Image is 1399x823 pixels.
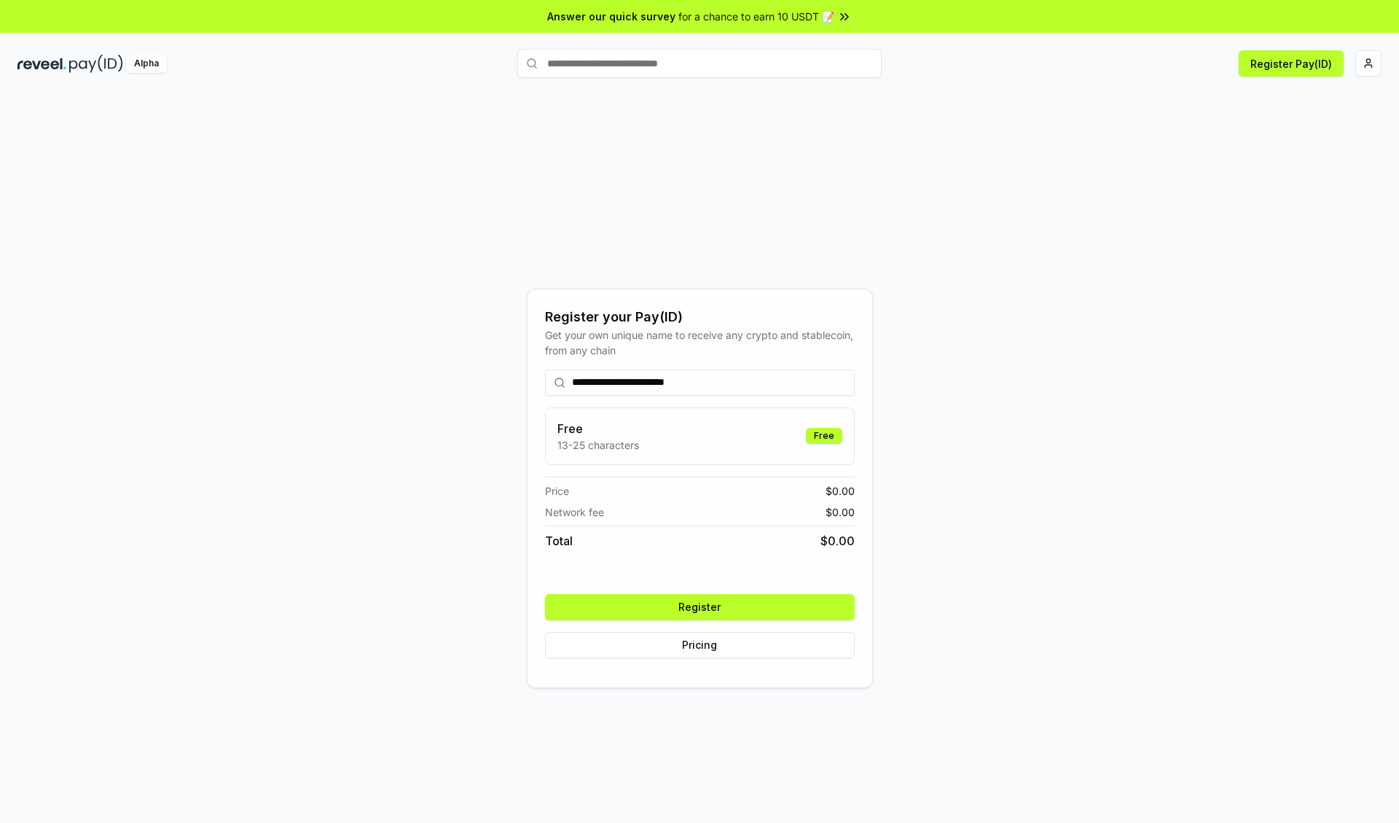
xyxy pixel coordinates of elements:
[820,532,855,550] span: $ 0.00
[826,504,855,520] span: $ 0.00
[545,594,855,620] button: Register
[545,483,569,499] span: Price
[826,483,855,499] span: $ 0.00
[557,437,639,453] p: 13-25 characters
[547,9,675,24] span: Answer our quick survey
[806,428,842,444] div: Free
[545,504,604,520] span: Network fee
[545,632,855,658] button: Pricing
[557,420,639,437] h3: Free
[678,9,834,24] span: for a chance to earn 10 USDT 📝
[545,327,855,358] div: Get your own unique name to receive any crypto and stablecoin, from any chain
[69,55,123,73] img: pay_id
[545,532,573,550] span: Total
[126,55,167,73] div: Alpha
[1239,50,1344,77] button: Register Pay(ID)
[17,55,66,73] img: reveel_dark
[545,307,855,327] div: Register your Pay(ID)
